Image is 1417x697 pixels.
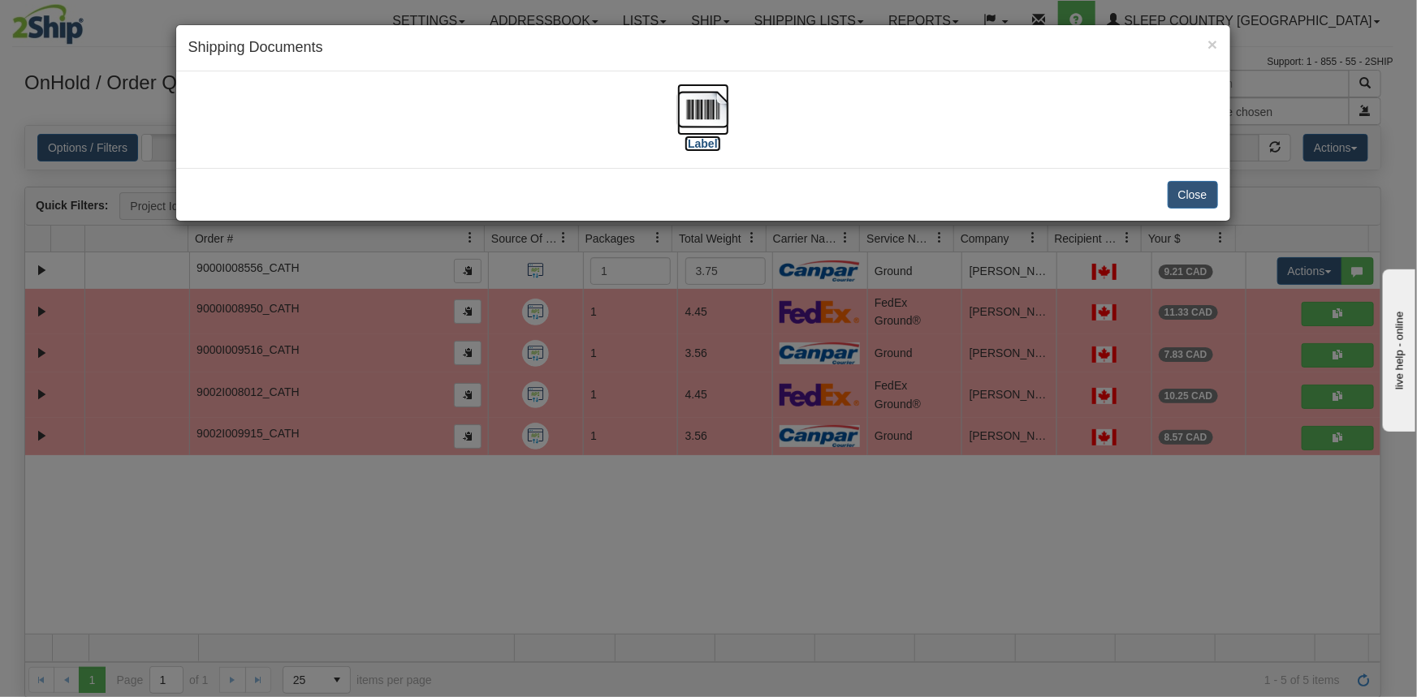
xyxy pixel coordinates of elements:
[685,136,722,152] label: [Label]
[12,14,150,26] div: live help - online
[1207,36,1217,53] button: Close
[677,84,729,136] img: barcode.jpg
[1380,265,1415,431] iframe: chat widget
[1207,35,1217,54] span: ×
[677,101,729,149] a: [Label]
[188,37,1218,58] h4: Shipping Documents
[1168,181,1218,209] button: Close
